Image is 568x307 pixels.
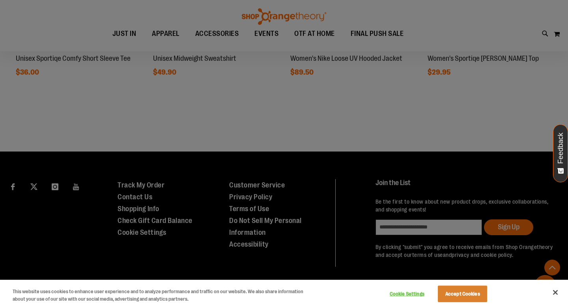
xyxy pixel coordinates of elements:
[382,286,432,302] button: Cookie Settings
[13,288,312,303] div: This website uses cookies to enhance user experience and to analyze performance and traffic on ou...
[438,286,487,302] button: Accept Cookies
[547,284,564,301] button: Close
[553,124,568,182] button: Feedback - Show survey
[557,133,564,164] span: Feedback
